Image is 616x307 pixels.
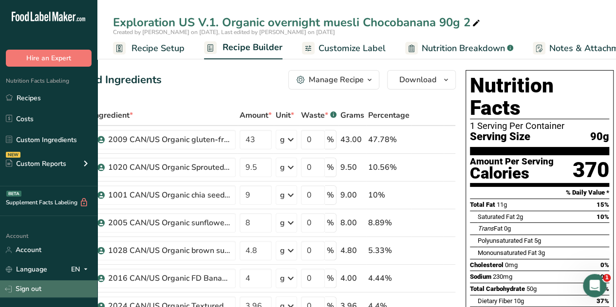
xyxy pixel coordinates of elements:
[340,189,364,201] div: 9.00
[108,162,230,173] div: 1020 CAN/US Organic Sprouted brown rice protein powder Jiangxi Hengding
[597,213,609,220] span: 10%
[368,134,410,145] div: 47.78%
[538,249,545,256] span: 3g
[6,159,66,169] div: Custom Reports
[108,189,230,201] div: 1001 CAN/US Organic chia seeds Tootsi + FCEN
[478,225,494,232] i: Trans
[276,109,294,121] span: Unit
[240,109,272,121] span: Amount
[368,272,410,284] div: 4.44%
[514,297,524,305] span: 10g
[368,189,410,201] div: 10%
[108,245,230,256] div: 1028 CAN/US Organic brown sugar Camino + FCEN
[470,74,609,119] h1: Nutrition Facts
[478,249,537,256] span: Monounsaturated Fat
[131,42,185,55] span: Recipe Setup
[516,213,523,220] span: 2g
[399,74,436,86] span: Download
[340,217,364,229] div: 8.00
[470,187,609,199] section: % Daily Value *
[340,245,364,256] div: 4.80
[6,152,20,158] div: NEW
[422,42,505,55] span: Nutrition Breakdown
[368,245,410,256] div: 5.33%
[309,74,364,86] div: Manage Recipe
[108,272,230,284] div: 2016 CAN/US Organic FD Banana dices 3/8'' [PERSON_NAME]
[478,237,533,244] span: Polyunsaturated Fat
[497,201,507,208] span: 11g
[526,285,537,292] span: 50g
[478,225,503,232] span: Fat
[470,166,554,181] div: Calories
[583,274,606,297] iframe: Intercom live chat
[280,134,285,145] div: g
[223,41,282,54] span: Recipe Builder
[340,109,364,121] span: Grams
[6,191,21,197] div: BETA
[204,36,282,60] a: Recipe Builder
[280,272,285,284] div: g
[470,121,609,131] div: 1 Serving Per Container
[6,50,92,67] button: Hire an Expert
[470,131,530,143] span: Serving Size
[368,162,410,173] div: 10.56%
[113,37,185,59] a: Recipe Setup
[600,261,609,269] span: 0%
[478,213,515,220] span: Saturated Fat
[82,72,162,88] div: Add Ingredients
[6,261,47,278] a: Language
[368,109,410,121] span: Percentage
[387,70,456,90] button: Download
[113,28,335,36] span: Created by [PERSON_NAME] on [DATE], Last edited by [PERSON_NAME] on [DATE]
[288,70,379,90] button: Manage Recipe
[113,14,482,31] div: Exploration US V.1. Organic overnight muesli Chocobanana 90g 2
[573,157,609,183] div: 370
[108,217,230,229] div: 2005 CAN/US Organic sunflower seeds Tootsi + FCEN
[470,285,525,292] span: Total Carbohydrate
[590,131,609,143] span: 90g
[368,217,410,229] div: 8.89%
[534,237,541,244] span: 5g
[280,217,285,229] div: g
[71,264,92,275] div: EN
[493,273,512,280] span: 230mg
[301,109,336,121] div: Waste
[478,297,512,305] span: Dietary Fiber
[470,273,491,280] span: Sodium
[340,134,364,145] div: 43.00
[302,37,386,59] a: Customize Label
[597,201,609,208] span: 15%
[505,261,518,269] span: 0mg
[280,162,285,173] div: g
[470,201,495,208] span: Total Fat
[470,261,504,269] span: Cholesterol
[340,272,364,284] div: 4.00
[318,42,386,55] span: Customize Label
[108,134,230,145] div: 2009 CAN/US Organic gluten-free rolled oats Tootsi + FCEN
[597,297,609,305] span: 37%
[597,273,609,280] span: 10%
[340,162,364,173] div: 9.50
[603,274,611,282] span: 1
[504,225,511,232] span: 0g
[92,109,133,121] span: Ingredient
[470,157,554,166] div: Amount Per Serving
[280,245,285,256] div: g
[405,37,513,59] a: Nutrition Breakdown
[280,189,285,201] div: g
